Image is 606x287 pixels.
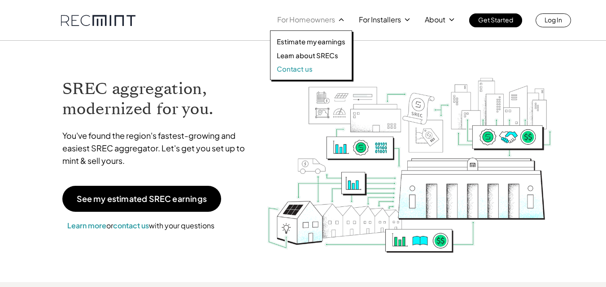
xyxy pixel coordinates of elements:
[469,13,522,27] a: Get Started
[62,186,221,212] a: See my estimated SREC earnings
[266,54,553,255] img: RECmint value cycle
[67,221,106,230] a: Learn more
[478,13,513,26] p: Get Started
[62,129,253,167] p: You've found the region's fastest-growing and easiest SREC aggregator. Let's get you set up to mi...
[425,13,445,26] p: About
[536,13,571,27] a: Log In
[277,13,335,26] p: For Homeowners
[277,51,345,60] a: Learn about SRECs
[113,221,149,230] a: contact us
[277,51,338,60] p: Learn about SRECs
[277,37,345,46] a: Estimate my earnings
[77,195,207,203] p: See my estimated SREC earnings
[277,64,345,73] a: Contact us
[545,13,562,26] p: Log In
[359,13,401,26] p: For Installers
[62,79,253,119] h1: SREC aggregation, modernized for you.
[277,64,313,73] p: Contact us
[62,220,219,231] p: or with your questions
